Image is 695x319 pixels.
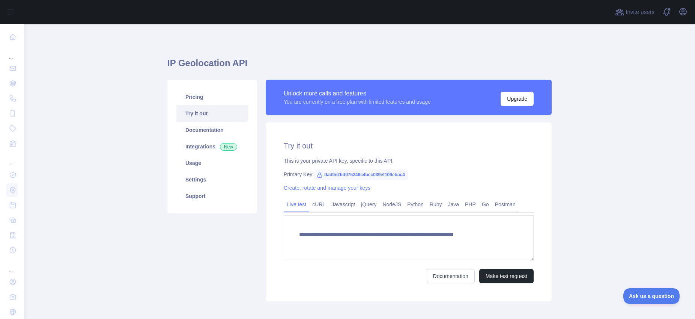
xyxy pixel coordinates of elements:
[176,89,248,105] a: Pricing
[176,138,248,155] a: Integrations New
[284,141,534,151] h2: Try it out
[427,269,475,283] a: Documentation
[6,45,18,60] div: ...
[167,57,552,75] h1: IP Geolocation API
[623,288,680,304] iframe: Toggle Customer Support
[492,198,519,210] a: Postman
[501,92,534,106] button: Upgrade
[445,198,462,210] a: Java
[176,122,248,138] a: Documentation
[176,105,248,122] a: Try it out
[614,6,656,18] button: Invite users
[284,198,309,210] a: Live test
[462,198,479,210] a: PHP
[314,169,408,180] span: dad0e2bd075246c4bcc039ef109ebac4
[6,259,18,274] div: ...
[309,198,328,210] a: cURL
[284,185,370,191] a: Create, rotate and manage your keys
[427,198,445,210] a: Ruby
[626,8,654,17] span: Invite users
[284,98,431,106] div: You are currently on a free plan with limited features and usage
[479,269,534,283] button: Make test request
[328,198,358,210] a: Javascript
[176,188,248,204] a: Support
[479,198,492,210] a: Go
[284,157,534,165] div: This is your private API key, specific to this API.
[284,89,431,98] div: Unlock more calls and features
[404,198,427,210] a: Python
[379,198,404,210] a: NodeJS
[220,143,237,151] span: New
[284,171,534,178] div: Primary Key:
[176,155,248,171] a: Usage
[176,171,248,188] a: Settings
[6,152,18,167] div: ...
[358,198,379,210] a: jQuery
